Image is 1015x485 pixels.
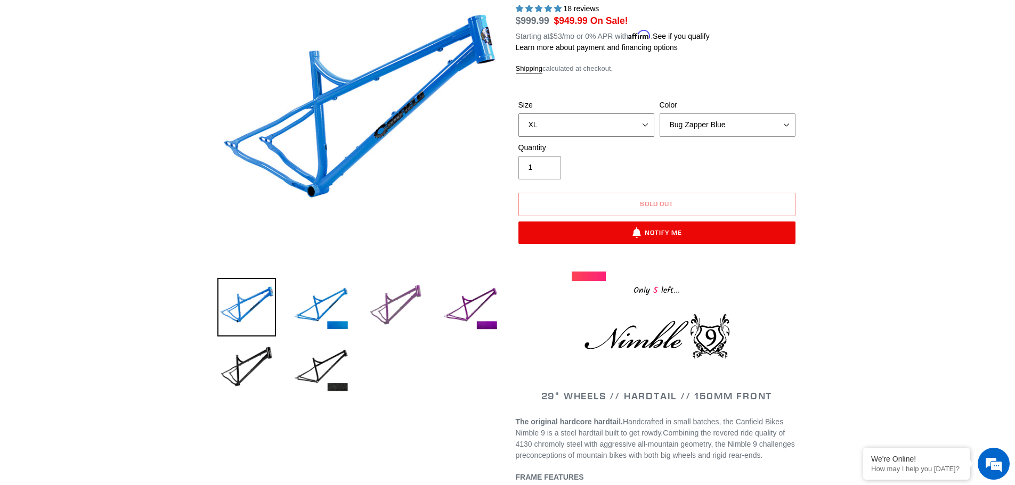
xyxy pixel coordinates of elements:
a: Shipping [516,64,543,73]
span: On Sale! [590,14,628,28]
div: We're Online! [871,455,962,463]
label: Quantity [518,142,654,153]
span: 5 [650,284,661,297]
textarea: Type your message and hit 'Enter' [5,291,203,328]
label: Size [518,100,654,111]
button: Notify Me [518,221,795,244]
img: d_696896380_company_1647369064580_696896380 [34,53,61,80]
span: Sold out [640,200,674,208]
div: Navigation go back [12,59,28,75]
a: Learn more about payment and financing options [516,43,678,52]
span: $53 [549,32,562,40]
span: 4.89 stars [516,4,564,13]
img: Load image into Gallery viewer, NIMBLE 9 - Frameset [441,278,500,336]
span: Combining the revered ride quality of 4130 chromoly steel with aggressive all-mountain geometry, ... [516,429,795,459]
span: Affirm [628,30,651,39]
span: We're online! [62,134,147,242]
div: Minimize live chat window [175,5,200,31]
div: calculated at checkout. [516,63,798,74]
span: $949.99 [554,15,588,26]
span: Handcrafted in small batches, the Canfield Bikes Nimble 9 is a steel hardtail built to get rowdy. [516,417,784,437]
img: Load image into Gallery viewer, NIMBLE 9 - Frameset [217,340,276,398]
strong: The original hardcore hardtail. [516,417,623,426]
img: Load image into Gallery viewer, NIMBLE 9 - Frameset [292,340,351,398]
img: Load image into Gallery viewer, NIMBLE 9 - Frameset [292,278,351,336]
span: 29" WHEELS // HARDTAIL // 150MM FRONT [541,390,773,402]
s: $999.99 [516,15,549,26]
p: How may I help you today? [871,465,962,473]
div: Only left... [572,281,742,298]
span: 18 reviews [563,4,599,13]
label: Color [660,100,795,111]
div: Chat with us now [71,60,195,73]
b: FRAME FEATURES [516,473,584,481]
img: Load image into Gallery viewer, NIMBLE 9 - Frameset [217,278,276,336]
img: Load image into Gallery viewer, NIMBLE 9 - Frameset [367,278,425,336]
p: Starting at /mo or 0% APR with . [516,28,710,42]
a: See if you qualify - Learn more about Affirm Financing (opens in modal) [653,32,710,40]
button: Sold out [518,193,795,216]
